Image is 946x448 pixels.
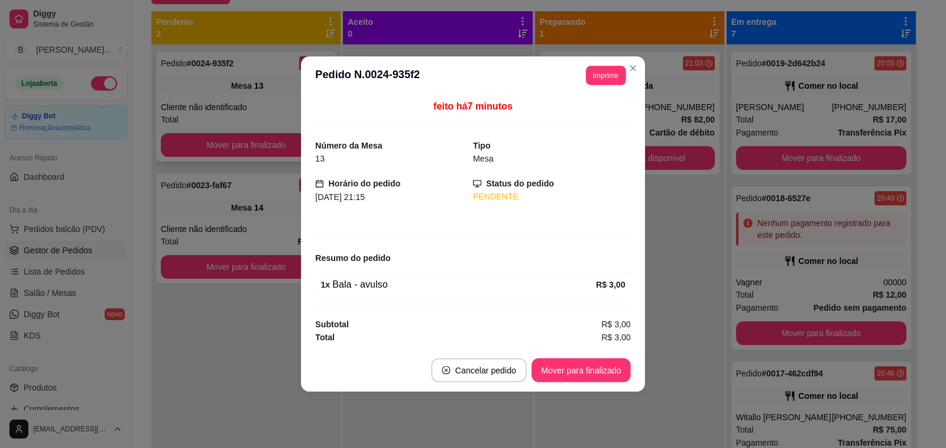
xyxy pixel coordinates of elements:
h3: Pedido N. 0024-935f2 [315,66,420,85]
span: 13 [315,154,325,163]
span: calendar [315,179,323,188]
strong: Total [315,333,335,342]
div: Bala - avulso [320,278,596,292]
strong: Tipo [473,141,491,150]
span: feito há 7 minutos [433,101,513,111]
span: R$ 3,00 [601,331,631,344]
strong: Status do pedido [486,179,554,188]
strong: Horário do pedido [329,179,401,188]
strong: 1 x [320,280,330,289]
button: close-circleCancelar pedido [431,358,527,382]
span: Mesa [473,154,494,163]
strong: Resumo do pedido [315,253,390,262]
strong: Subtotal [315,320,349,329]
button: Imprimir [586,66,626,85]
span: [DATE] 21:15 [315,192,365,201]
strong: R$ 3,00 [596,280,626,289]
span: desktop [473,179,481,188]
strong: Número da Mesa [315,141,382,150]
div: PENDENTE [473,190,631,202]
span: close-circle [442,366,451,374]
button: Close [624,59,643,78]
span: R$ 3,00 [601,318,631,331]
button: Mover para finalizado [532,358,631,382]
